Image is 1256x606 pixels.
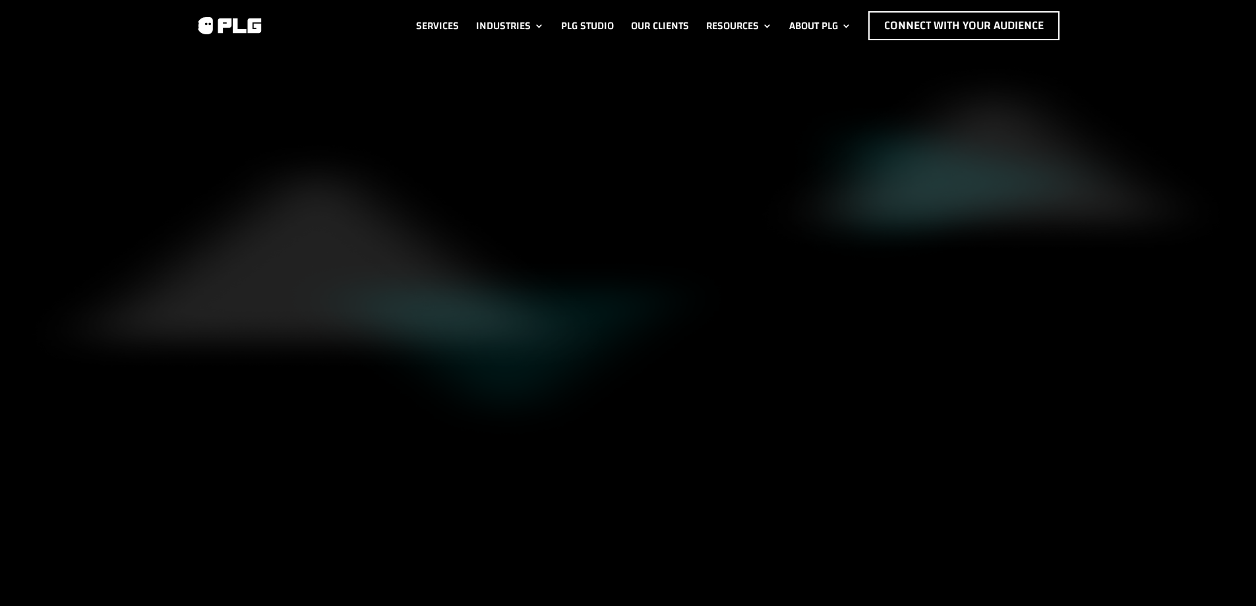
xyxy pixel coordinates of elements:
a: PLG Studio [561,11,614,40]
a: Resources [706,11,772,40]
a: Connect with Your Audience [868,11,1060,40]
a: Our Clients [631,11,689,40]
a: Industries [476,11,544,40]
a: About PLG [789,11,851,40]
a: Services [416,11,459,40]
